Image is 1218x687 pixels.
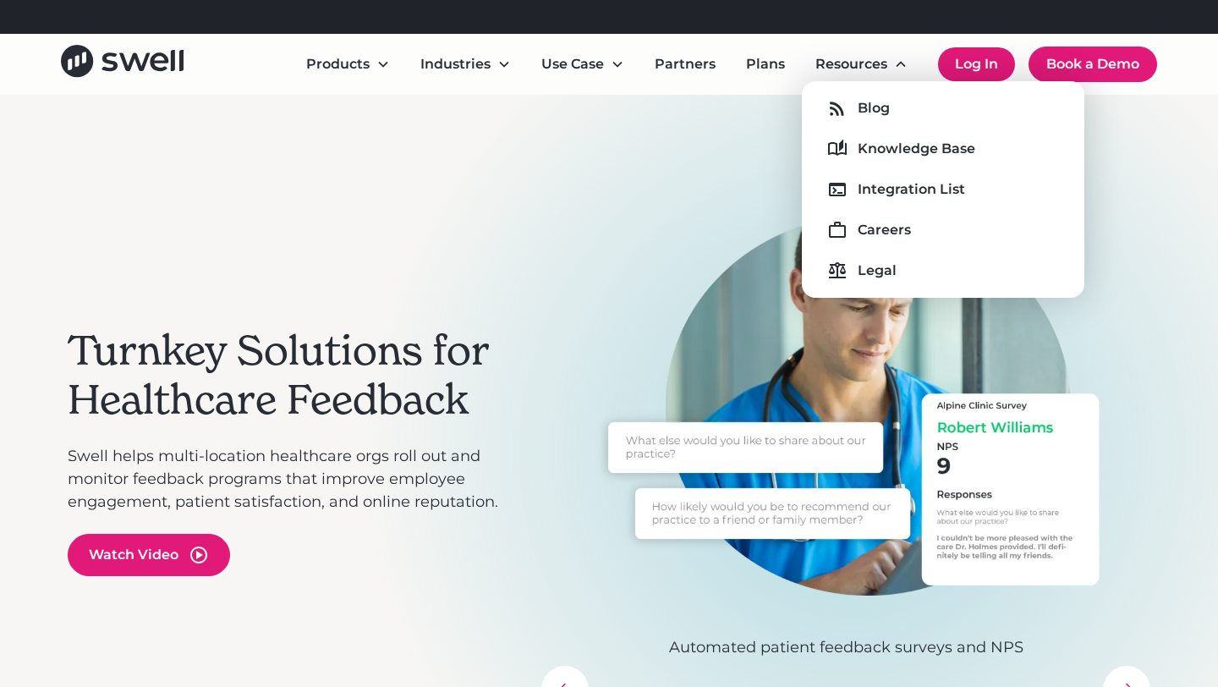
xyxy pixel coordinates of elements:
[858,261,897,281] div: Legal
[528,47,638,81] div: Use Case
[802,47,921,81] div: Resources
[815,54,887,74] div: Resources
[541,54,604,74] div: Use Case
[815,257,1071,284] a: Legal
[61,45,184,83] a: home
[68,445,524,514] p: Swell helps multi-location healthcare orgs roll out and monitor feedback programs that improve em...
[293,47,403,81] div: Products
[815,135,1071,162] a: Knowledge Base
[541,190,1150,659] div: 2 of 3
[815,95,1071,122] a: Blog
[732,47,798,81] a: Plans
[815,176,1071,203] a: Integration List
[407,47,524,81] div: Industries
[89,545,178,565] div: Watch Video
[68,534,230,576] a: open lightbox
[938,47,1015,81] a: Log In
[68,327,524,424] h2: Turnkey Solutions for Healthcare Feedback
[858,139,975,159] div: Knowledge Base
[1029,47,1157,82] a: Book a Demo
[858,220,911,240] div: Careers
[920,504,1218,687] iframe: Chat Widget
[541,636,1150,659] p: Automated patient feedback surveys and NPS
[858,98,890,118] div: Blog
[802,81,1084,298] nav: Resources
[858,179,965,200] div: Integration List
[306,54,370,74] div: Products
[641,47,729,81] a: Partners
[420,54,491,74] div: Industries
[815,217,1071,244] a: Careers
